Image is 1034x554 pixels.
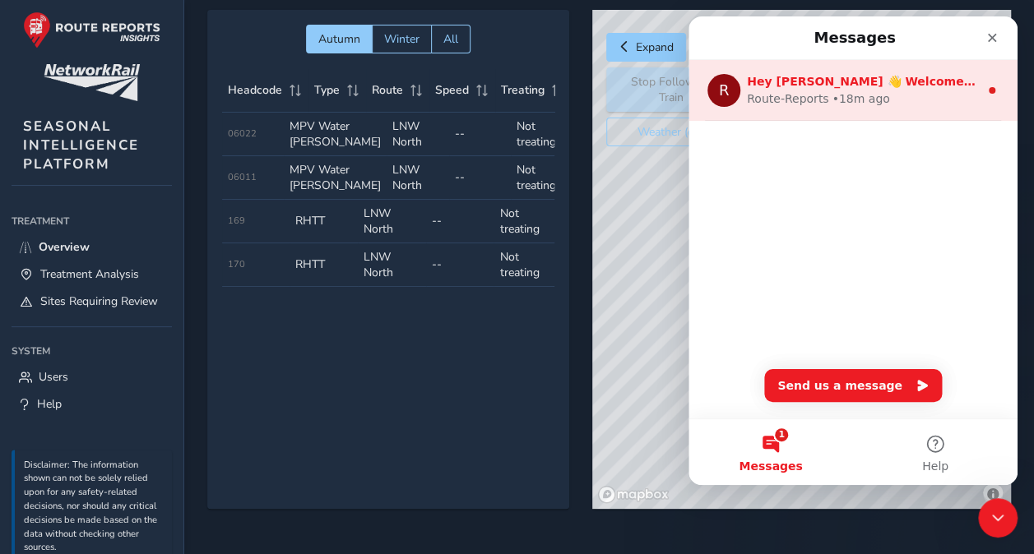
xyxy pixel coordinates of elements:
[228,82,282,98] span: Headcode
[314,82,340,98] span: Type
[143,74,201,91] div: • 18m ago
[449,156,512,200] td: --
[39,239,90,255] span: Overview
[12,288,172,315] a: Sites Requiring Review
[165,403,329,469] button: Help
[426,200,494,243] td: --
[358,243,426,287] td: LNW North
[372,25,431,53] button: Winter
[501,82,545,98] span: Treating
[449,113,512,156] td: --
[387,113,449,156] td: LNW North
[306,25,372,53] button: Autumn
[50,444,114,455] span: Messages
[284,113,387,156] td: MPV Water [PERSON_NAME]
[494,243,562,287] td: Not treating
[358,200,426,243] td: LNW North
[689,16,1018,485] iframe: Intercom live chat
[606,33,686,62] button: Expand
[978,498,1018,538] iframe: Intercom live chat
[40,293,158,309] span: Sites Requiring Review
[228,127,257,140] span: 06022
[228,171,257,183] span: 06011
[12,209,172,233] div: Treatment
[384,31,420,47] span: Winter
[372,82,403,98] span: Route
[511,113,573,156] td: Not treating
[387,156,449,200] td: LNW North
[234,444,260,455] span: Help
[443,31,458,47] span: All
[636,39,674,55] span: Expand
[511,156,573,200] td: Not treating
[12,390,172,418] a: Help
[606,118,738,146] button: Weather (off)
[12,339,172,363] div: System
[23,12,160,48] img: rr logo
[37,396,62,412] span: Help
[12,233,172,261] a: Overview
[426,243,494,287] td: --
[228,258,245,270] span: 170
[290,200,358,243] td: RHTT
[58,74,140,91] div: Route-Reports
[12,261,172,288] a: Treatment Analysis
[12,363,172,390] a: Users
[40,266,139,282] span: Treatment Analysis
[39,369,68,385] span: Users
[435,82,469,98] span: Speed
[494,200,562,243] td: Not treating
[284,156,387,200] td: MPV Water [PERSON_NAME]
[76,353,253,385] button: Send us a message
[431,25,471,53] button: All
[290,243,358,287] td: RHTT
[23,117,139,173] span: SEASONAL INTELLIGENCE PLATFORM
[228,215,245,227] span: 169
[44,64,140,101] img: customer logo
[318,31,360,47] span: Autumn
